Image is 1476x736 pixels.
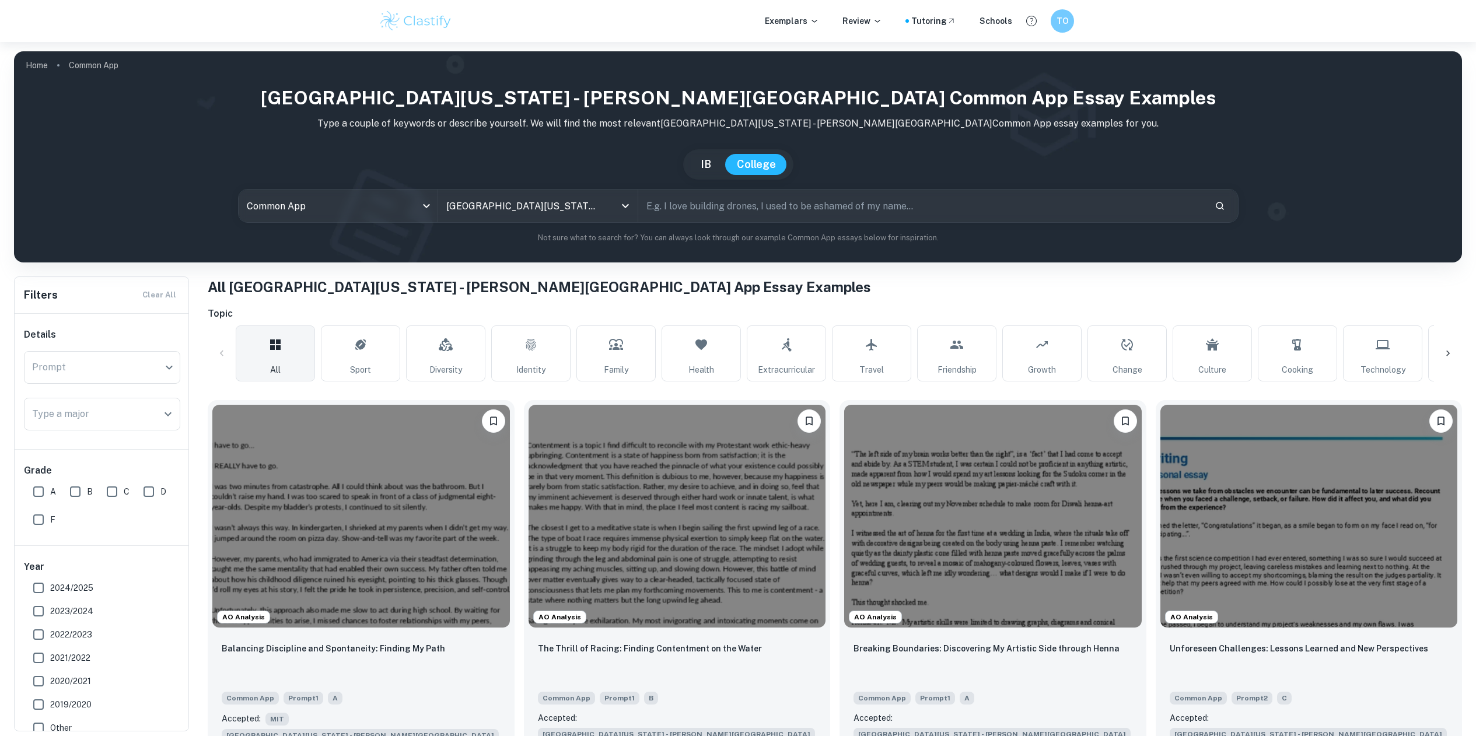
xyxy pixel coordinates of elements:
h6: Grade [24,464,180,478]
span: All [270,363,281,376]
span: AO Analysis [1166,612,1218,622]
span: AO Analysis [849,612,901,622]
p: Unforeseen Challenges: Lessons Learned and New Perspectives [1170,642,1428,655]
span: D [160,485,166,498]
span: Identity [516,363,545,376]
img: Clastify logo [379,9,453,33]
button: TO [1051,9,1074,33]
span: F [50,513,55,526]
span: C [124,485,130,498]
button: Search [1210,196,1230,216]
span: Prompt 1 [915,692,955,705]
p: Exemplars [765,15,819,27]
button: Bookmark [1429,409,1453,433]
p: Accepted: [1170,712,1209,724]
span: AO Analysis [534,612,586,622]
p: Accepted: [538,712,577,724]
span: Common App [222,692,279,705]
span: Friendship [938,363,977,376]
span: Travel [859,363,884,376]
p: Not sure what to search for? You can always look through our example Common App essays below for ... [23,232,1453,244]
button: Bookmark [1114,409,1137,433]
div: Common App [239,190,438,222]
button: Bookmark [798,409,821,433]
img: profile cover [14,51,1462,262]
span: Growth [1028,363,1056,376]
img: undefined Common App example thumbnail: Balancing Discipline and Spontaneity: Fi [212,405,510,628]
span: Prompt 1 [284,692,323,705]
a: Schools [980,15,1012,27]
button: Bookmark [482,409,505,433]
img: undefined Common App example thumbnail: Breaking Boundaries: Discovering My Arti [844,405,1142,628]
span: 2019/2020 [50,698,92,711]
a: Home [26,57,48,73]
img: undefined Common App example thumbnail: Unforeseen Challenges: Lessons Learned a [1160,405,1458,628]
span: A [960,692,974,705]
img: undefined Common App example thumbnail: The Thrill of Racing: Finding Contentmen [529,405,826,628]
p: Accepted: [222,712,261,725]
p: Common App [69,59,118,72]
h6: Details [24,328,180,342]
span: MIT [265,713,289,726]
span: Diversity [429,363,462,376]
p: Balancing Discipline and Spontaneity: Finding My Path [222,642,445,655]
p: Review [842,15,882,27]
a: Tutoring [911,15,956,27]
span: Common App [1170,692,1227,705]
span: Sport [350,363,371,376]
h1: All [GEOGRAPHIC_DATA][US_STATE] - [PERSON_NAME][GEOGRAPHIC_DATA] App Essay Examples [208,276,1462,297]
span: Health [688,363,714,376]
span: Other [50,721,72,734]
span: B [644,692,658,705]
button: College [725,154,788,175]
span: Family [604,363,628,376]
h6: TO [1056,15,1069,27]
span: Culture [1198,363,1226,376]
button: Help and Feedback [1022,11,1041,31]
span: Cooking [1282,363,1313,376]
span: Prompt 2 [1232,692,1272,705]
h6: Year [24,560,180,574]
span: A [50,485,56,498]
input: E.g. I love building drones, I used to be ashamed of my name... [638,190,1205,222]
button: IB [689,154,723,175]
button: Open [160,406,176,422]
span: Common App [854,692,911,705]
h6: Filters [24,287,58,303]
button: Open [617,198,634,214]
p: Accepted: [854,712,893,724]
span: B [87,485,93,498]
span: Prompt 1 [600,692,639,705]
p: The Thrill of Racing: Finding Contentment on the Water [538,642,762,655]
h1: [GEOGRAPHIC_DATA][US_STATE] - [PERSON_NAME][GEOGRAPHIC_DATA] Common App Essay Examples [23,84,1453,112]
span: AO Analysis [218,612,270,622]
span: Technology [1360,363,1405,376]
span: 2024/2025 [50,581,93,594]
p: Breaking Boundaries: Discovering My Artistic Side through Henna [854,642,1120,655]
span: 2021/2022 [50,651,90,664]
span: Extracurricular [758,363,815,376]
span: Change [1113,363,1142,376]
span: C [1277,692,1292,705]
span: 2022/2023 [50,628,92,641]
span: A [328,692,342,705]
span: 2023/2024 [50,605,93,618]
p: Type a couple of keywords or describe yourself. We will find the most relevant [GEOGRAPHIC_DATA][... [23,117,1453,131]
h6: Topic [208,307,1462,321]
span: 2020/2021 [50,675,91,688]
span: Common App [538,692,595,705]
